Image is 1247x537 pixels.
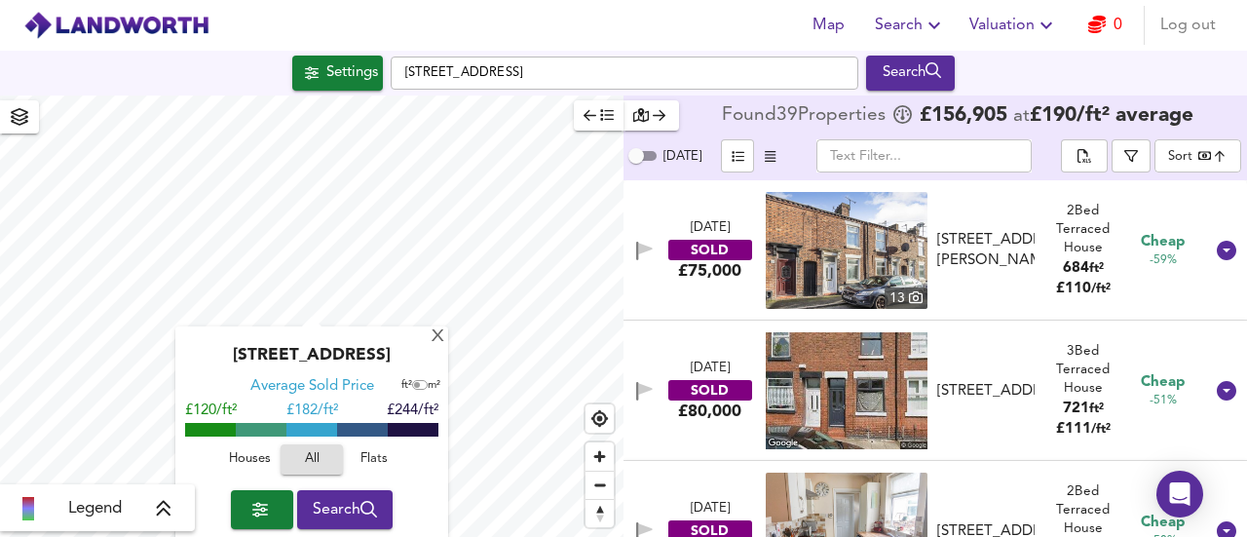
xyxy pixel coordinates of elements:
button: Search [867,6,954,45]
div: SOLD [668,240,752,260]
span: £ 156,905 [920,106,1007,126]
button: Reset bearing to north [586,499,614,527]
img: property thumbnail [766,192,927,309]
div: £80,000 [678,401,741,422]
span: ft² [401,380,412,391]
div: 3 Bed Terraced House [1042,342,1122,399]
span: -59% [1150,252,1177,269]
span: ft² [1089,262,1104,275]
button: Zoom out [586,471,614,499]
div: [STREET_ADDRESS] [185,346,438,377]
span: at [1013,107,1030,126]
img: streetview [766,332,927,449]
span: ft² [1089,403,1104,415]
div: SOLD [668,380,752,401]
span: Map [805,12,851,39]
span: 684 [1063,261,1089,276]
div: Run Your Search [866,56,955,91]
div: [STREET_ADDRESS][PERSON_NAME] [937,230,1036,272]
div: [DATE] [691,500,730,518]
span: / ft² [1091,283,1111,295]
div: Settings [326,60,378,86]
span: Flats [348,448,400,471]
span: Valuation [969,12,1058,39]
span: Houses [223,448,276,471]
svg: Show Details [1215,239,1238,262]
span: £ 110 [1056,282,1111,296]
span: Search [875,12,946,39]
button: Zoom in [586,442,614,471]
input: Text Filter... [816,139,1032,173]
div: [DATE]SOLD£80,000 [STREET_ADDRESS]3Bed Terraced House721ft²£111/ft² Cheap-51% [623,321,1247,461]
span: £ 182/ft² [286,403,338,418]
button: All [281,444,343,475]
button: Search [297,490,394,529]
button: Valuation [962,6,1066,45]
a: property thumbnail 13 [766,192,927,309]
div: Open Intercom Messenger [1156,471,1203,518]
div: Sort [1154,139,1241,173]
span: Cheap [1141,372,1185,393]
div: Sort [1168,147,1192,166]
span: £ 190 / ft² average [1030,105,1193,126]
div: [DATE]SOLD£75,000 property thumbnail 13 [STREET_ADDRESS][PERSON_NAME]2Bed Terraced House684ft²£11... [623,180,1247,321]
span: Legend [68,497,122,520]
button: Log out [1153,6,1224,45]
span: / ft² [1091,423,1111,436]
span: Zoom out [586,472,614,499]
span: £ 111 [1056,422,1111,437]
span: Log out [1160,12,1216,39]
div: [STREET_ADDRESS] [937,381,1036,402]
a: 0 [1088,12,1122,39]
button: Find my location [586,404,614,433]
div: Search [871,60,950,86]
div: £75,000 [678,260,741,282]
div: [DATE] [691,219,730,238]
button: Houses [218,444,281,475]
span: Cheap [1141,513,1185,533]
span: 721 [1063,402,1089,416]
span: £120/ft² [185,403,237,418]
span: m² [428,380,440,391]
div: 13 [885,288,927,309]
span: [DATE] [663,150,701,163]
span: Reset bearing to north [586,500,614,527]
div: Found 39 Propert ies [722,106,890,126]
span: Cheap [1141,232,1185,252]
span: Search [313,496,378,523]
button: Search [866,56,955,91]
span: All [290,448,333,471]
svg: Show Details [1215,379,1238,403]
button: Map [797,6,859,45]
span: -51% [1150,393,1177,409]
input: Enter a location... [391,57,858,90]
div: X [430,328,446,347]
div: Average Sold Price [250,377,374,397]
button: Flats [343,444,405,475]
button: 0 [1074,6,1136,45]
span: £244/ft² [387,403,438,418]
button: Settings [292,56,383,91]
div: 2 Bed Terraced House [1042,202,1122,258]
div: split button [1061,139,1108,173]
div: Click to configure Search Settings [292,56,383,91]
div: [DATE] [691,360,730,378]
img: logo [23,11,209,40]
